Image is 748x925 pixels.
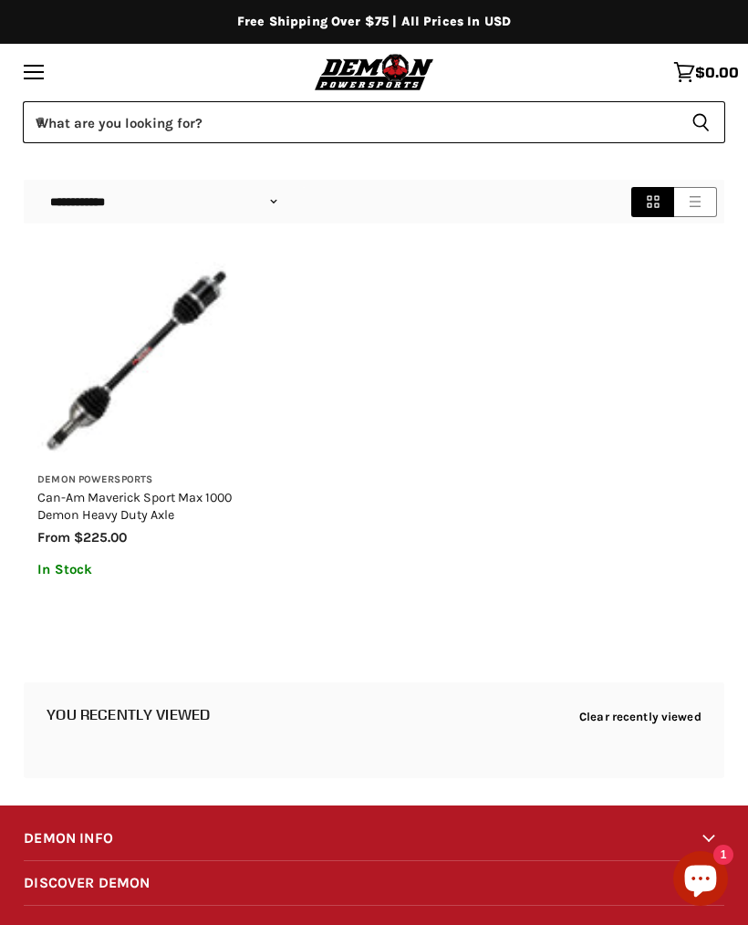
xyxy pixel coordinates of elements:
form: Product [23,101,725,143]
h3: Demon Powersports [37,473,235,487]
button: Clear recently viewed [579,710,701,723]
span: from [37,529,70,546]
a: $0.00 [664,52,748,92]
h2: DEMON INFO [24,816,724,860]
inbox-online-store-chat: Shopify online store chat [668,851,733,910]
button: Search [677,101,725,143]
img: Demon Powersports [311,51,438,92]
h2: DISCOVER DEMON [24,861,724,905]
button: grid view [631,187,674,217]
p: In Stock [37,562,235,577]
button: list view [674,187,717,217]
h2: You recently viewed [47,706,210,722]
img: Can-Am Maverick Sport Max 1000 Demon Heavy Duty Axle [37,262,235,460]
span: $0.00 [695,64,739,80]
span: $225.00 [74,529,127,546]
input: When autocomplete results are available use up and down arrows to review and enter to select [23,101,677,143]
a: Can-Am Maverick Sport Max 1000 Demon Heavy Duty Axle [37,490,232,523]
nav: Collection utilities [24,180,724,223]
